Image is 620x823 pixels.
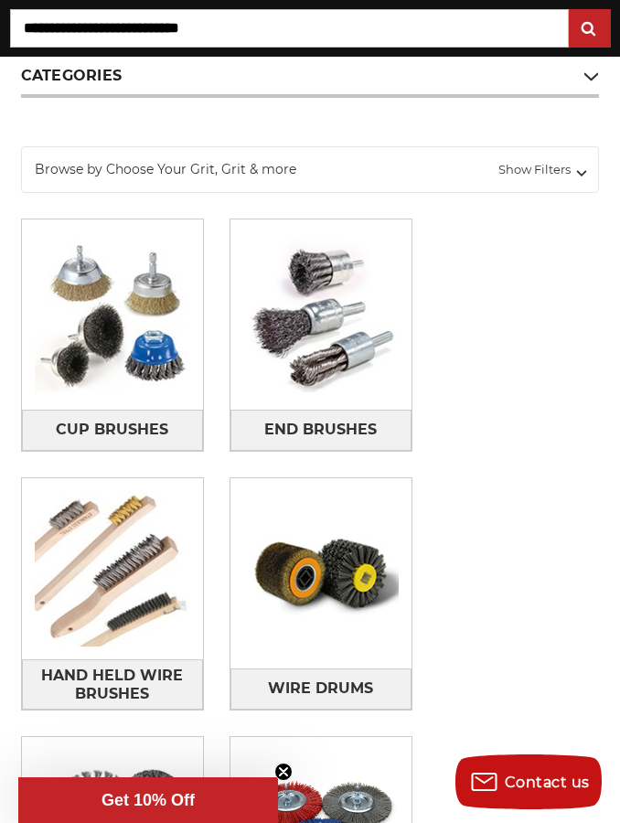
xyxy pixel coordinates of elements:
div: Get 10% OffClose teaser [18,777,278,823]
span: Contact us [505,774,590,791]
span: Hand Held Wire Brushes [23,660,202,710]
h5: Categories [21,67,600,98]
a: Wire Drums [230,668,412,710]
span: Browse by Choose Your Grit, Grit & more [35,160,357,179]
span: Cup Brushes [56,414,168,445]
span: Get 10% Off [102,791,195,809]
span: Wire Drums [268,673,373,704]
span: End Brushes [264,414,377,445]
img: Cup Brushes [22,224,203,405]
img: Hand Held Wire Brushes [22,478,203,659]
img: Wire Drums [230,483,412,664]
a: End Brushes [230,410,412,451]
a: Browse by Choose Your Grit, Grit & more Show Filters [21,146,600,193]
img: End Brushes [230,224,412,405]
span: Show Filters [498,161,585,179]
a: Cup Brushes [22,410,203,451]
button: Contact us [455,754,602,809]
a: Hand Held Wire Brushes [22,659,203,710]
button: Close teaser [274,763,293,781]
input: Submit [572,11,608,48]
